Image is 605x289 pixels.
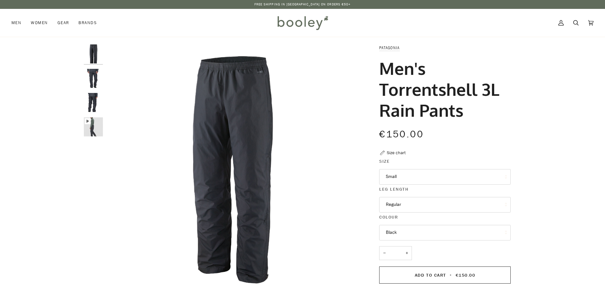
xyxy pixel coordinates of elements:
img: Patagonia Men's Torrentshell 3L Rain Pants Black - Booley Galway [84,69,103,88]
div: Size chart [387,149,406,156]
span: Men [11,20,21,26]
a: Brands [74,9,102,37]
h1: Men's Torrentshell 3L Rain Pants [379,58,506,121]
a: Gear [53,9,74,37]
span: • [448,272,454,278]
button: − [379,246,389,260]
a: Men [11,9,26,37]
button: + [402,246,412,260]
img: Patagonia Men's Torrentshell 3L Rain Pants Black - Booley Galway [84,117,103,136]
span: €150.00 [379,128,424,141]
span: Women [31,20,48,26]
img: Patagonia Men's Torrentshell 3L Rain Pants Black - Booley Galway [84,93,103,112]
span: €150.00 [456,272,475,278]
span: Leg Length [379,186,408,193]
span: Gear [57,20,69,26]
span: Colour [379,214,398,220]
span: Add to Cart [415,272,446,278]
img: Patagonia Men's Torrentshell 3L Rain Pants Black - Booley Galway [84,44,103,63]
span: Brands [78,20,97,26]
button: Small [379,169,511,185]
a: Women [26,9,52,37]
p: Free Shipping in [GEOGRAPHIC_DATA] on Orders €50+ [254,2,351,7]
button: Regular [379,197,511,213]
img: Booley [275,14,330,32]
input: Quantity [379,246,412,260]
span: Size [379,158,390,165]
button: Add to Cart • €150.00 [379,266,511,284]
a: Patagonia [379,45,400,50]
button: Black [379,225,511,240]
